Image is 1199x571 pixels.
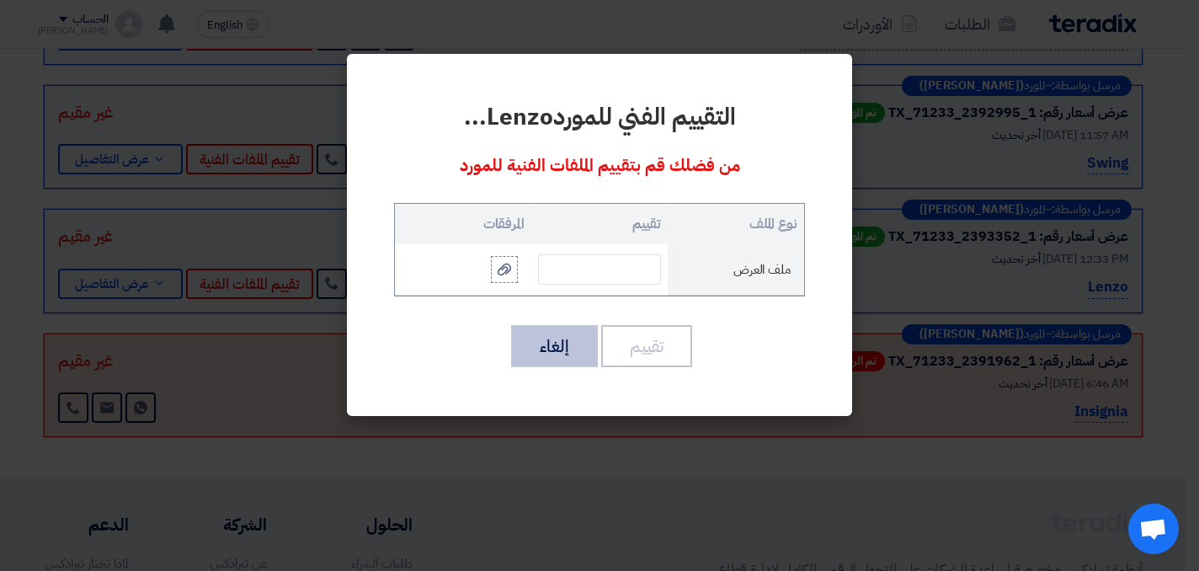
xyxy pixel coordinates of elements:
h2: التقييم الفني للمورد ... [394,101,805,134]
th: تقييم [531,204,668,244]
span: من فضلك قم بتقييم الملفات الفنية للمورد [460,152,740,178]
button: تقييم [601,325,692,367]
th: المرفقات [395,204,531,244]
input: تقييم .. [538,254,661,285]
button: إلغاء [511,325,598,367]
th: نوع الملف [668,204,804,244]
b: Lenzo [487,99,553,135]
td: ملف العرض [668,244,804,296]
div: دردشة مفتوحة [1128,504,1179,554]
